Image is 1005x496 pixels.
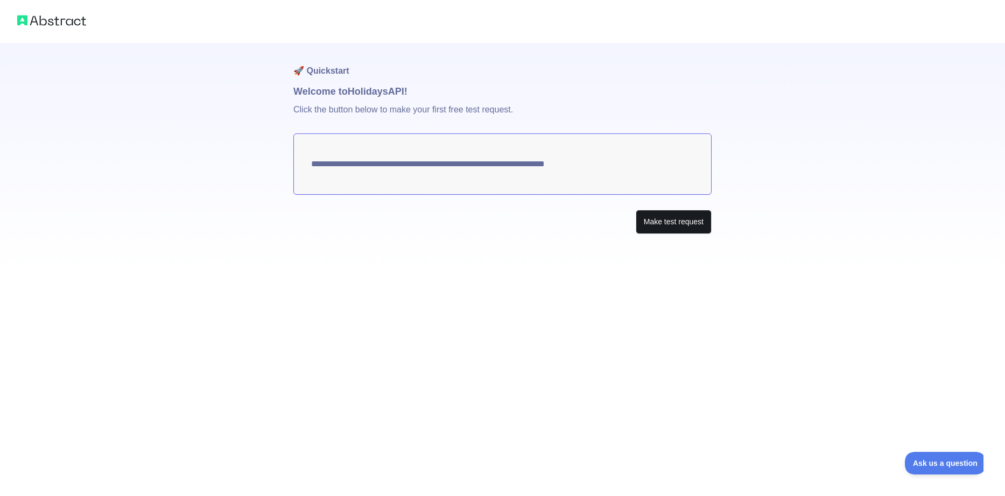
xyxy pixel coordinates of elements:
h1: Welcome to Holidays API! [293,84,712,99]
iframe: Toggle Customer Support [905,452,983,474]
p: Click the button below to make your first free test request. [293,99,712,133]
h1: 🚀 Quickstart [293,43,712,84]
img: Abstract logo [17,13,86,28]
button: Make test request [636,210,712,234]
